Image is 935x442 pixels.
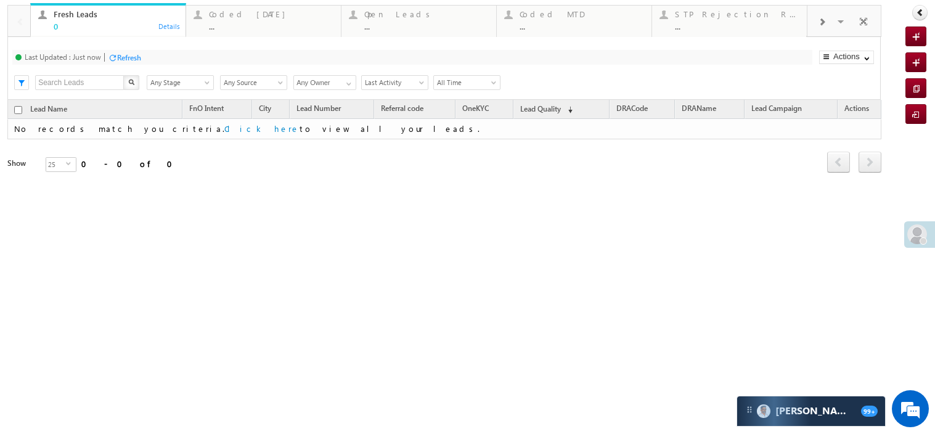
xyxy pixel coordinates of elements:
span: Any Source [221,77,283,88]
div: ... [675,22,799,31]
input: Type to Search [293,75,356,90]
span: Any Stage [147,77,210,88]
a: City [253,102,277,118]
input: Search Leads [35,75,125,90]
a: Last Activity [361,75,428,90]
span: Lead Number [296,104,341,113]
span: FnO Intent [189,104,224,113]
img: Carter [757,404,770,418]
a: OneKYC [456,102,495,118]
div: STP Rejection Reason [675,9,799,19]
a: next [859,153,881,173]
div: Coded [DATE] [209,9,333,19]
span: Lead Campaign [751,104,802,113]
div: 0 [54,22,178,31]
a: STP Rejection Reason... [651,6,807,36]
div: ... [209,22,333,31]
a: FnO Intent [183,102,230,118]
div: Coded MTD [520,9,644,19]
div: Lead Stage Filter [147,75,214,90]
div: Details [158,20,181,31]
a: prev [827,153,850,173]
a: Coded [DATE]... [186,6,341,36]
a: Lead Name [24,102,73,118]
img: carter-drag [745,405,754,415]
a: Any Source [220,75,287,90]
a: Lead Campaign [745,102,808,118]
span: select [66,161,76,166]
div: 0 - 0 of 0 [81,157,180,171]
span: Actions [838,102,875,118]
div: carter-dragCarter[PERSON_NAME]99+ [737,396,886,427]
a: Show All Items [340,76,355,88]
a: Referral code [375,102,430,118]
input: Check all records [14,106,22,114]
div: Lead Source Filter [220,75,287,90]
span: Carter [775,405,855,417]
span: next [859,152,881,173]
div: ... [364,22,489,31]
span: OneKYC [462,104,489,113]
span: City [259,104,271,113]
a: Open Leads... [341,6,497,36]
a: Fresh Leads0Details [30,3,186,38]
a: DRAName [676,102,722,118]
span: All Time [434,77,496,88]
span: prev [827,152,850,173]
button: Actions [819,51,874,64]
div: Show [7,158,36,169]
span: DRACode [616,104,648,113]
a: Any Stage [147,75,214,90]
div: Owner Filter [293,75,355,90]
a: All Time [433,75,500,90]
img: Search [128,79,134,85]
div: Last Updated : Just now [25,52,101,62]
a: Click here [224,123,300,134]
div: Fresh Leads [54,9,178,19]
a: Lead Quality (sorted descending) [514,102,579,118]
a: Lead Number [290,102,347,118]
span: (sorted descending) [563,105,573,115]
div: Open Leads [364,9,489,19]
div: Refresh [117,53,141,62]
div: ... [520,22,644,31]
a: DRACode [610,102,654,118]
span: 25 [46,158,66,171]
span: Lead Quality [520,104,561,113]
td: No records match you criteria. to view all your leads. [7,119,881,139]
span: Referral code [381,104,423,113]
a: Coded MTD... [496,6,652,36]
span: Last Activity [362,77,424,88]
span: DRAName [682,104,716,113]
